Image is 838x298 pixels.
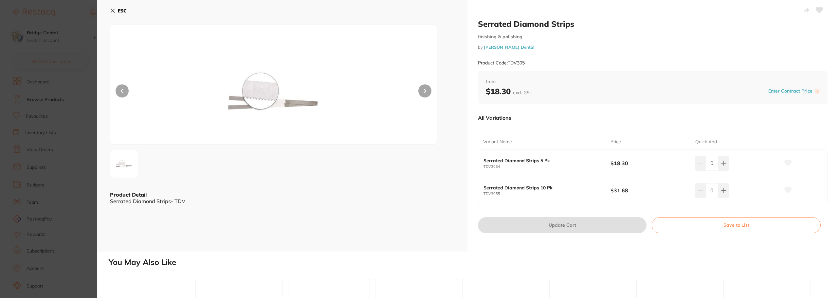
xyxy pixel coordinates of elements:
[610,139,621,145] p: Price
[766,88,814,94] button: Enter Contract Price
[484,44,534,50] a: [PERSON_NAME] Dental
[110,191,147,198] b: Product Detail
[483,192,610,196] small: TDV3055
[486,79,820,85] span: from
[610,187,687,194] b: $31.68
[478,45,828,50] small: by
[110,5,127,16] button: ESC
[109,258,835,267] h2: You May Also Like
[112,152,136,176] img: Zw
[483,158,598,163] b: Serrated Diamond Strips 5 Pk
[478,114,511,121] p: All Variations
[486,86,532,96] b: $18.30
[652,217,821,233] button: Save to List
[110,198,454,204] div: Serrated Diamond Strips- TDV
[478,34,828,40] small: finishing & polishing
[483,165,610,169] small: TDV3054
[814,89,820,94] label: i
[483,185,598,190] b: Serrated Diamond Strips 10 Pk
[478,19,828,29] h2: Serrated Diamond Strips
[513,90,532,96] span: excl. GST
[118,8,127,14] b: ESC
[483,139,512,145] p: Variant Name
[610,160,687,167] b: $18.30
[478,217,647,233] button: Update Cart
[478,60,525,66] small: Product Code: TDV305
[175,41,371,144] img: Zw
[695,139,717,145] p: Quick Add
